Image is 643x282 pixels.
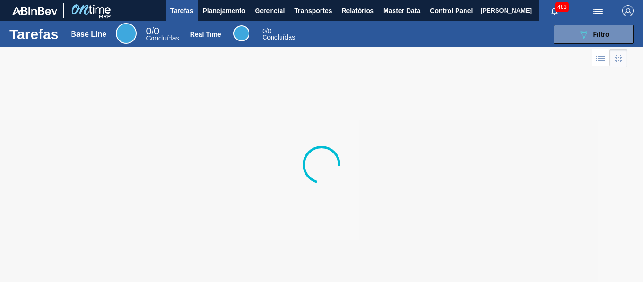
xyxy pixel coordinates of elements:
[262,28,295,40] div: Real Time
[146,34,179,42] span: Concluídas
[233,25,249,41] div: Real Time
[262,27,266,35] span: 0
[116,23,137,44] div: Base Line
[202,5,245,16] span: Planejamento
[71,30,107,39] div: Base Line
[170,5,193,16] span: Tarefas
[622,5,634,16] img: Logout
[190,31,221,38] div: Real Time
[539,4,570,17] button: Notificações
[146,27,179,41] div: Base Line
[555,2,569,12] span: 483
[146,26,151,36] span: 0
[146,26,159,36] span: / 0
[593,31,610,38] span: Filtro
[383,5,420,16] span: Master Data
[9,29,59,40] h1: Tarefas
[341,5,373,16] span: Relatórios
[294,5,332,16] span: Transportes
[262,33,295,41] span: Concluídas
[592,5,603,16] img: userActions
[12,7,57,15] img: TNhmsLtSVTkK8tSr43FrP2fwEKptu5GPRR3wAAAABJRU5ErkJggg==
[430,5,473,16] span: Control Panel
[554,25,634,44] button: Filtro
[262,27,271,35] span: / 0
[255,5,285,16] span: Gerencial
